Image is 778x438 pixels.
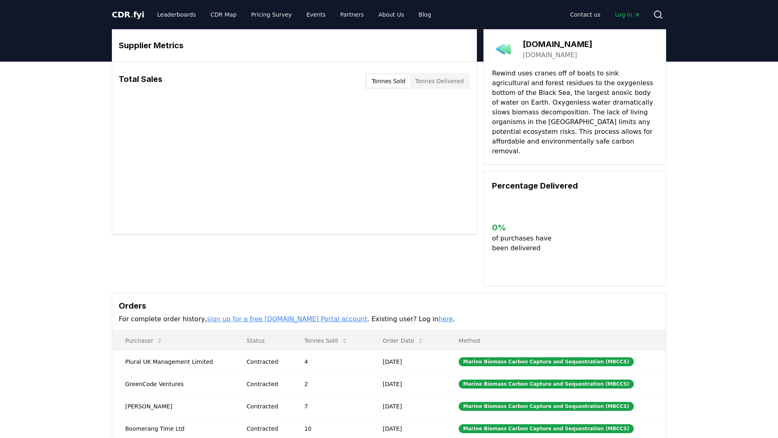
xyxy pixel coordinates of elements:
td: [DATE] [370,395,446,417]
p: For complete order history, . Existing user? Log in . [119,314,659,324]
td: [DATE] [370,373,446,395]
button: Order Date [376,333,431,349]
span: CDR fyi [112,10,144,19]
div: Marine Biomass Carbon Capture and Sequestration (MBCCS) [459,402,634,411]
p: Rewind uses cranes off of boats to sink agricultural and forest residues to the oxygenless bottom... [492,69,658,156]
button: Tonnes Sold [298,333,354,349]
div: Marine Biomass Carbon Capture and Sequestration (MBCCS) [459,357,634,366]
a: Partners [334,7,370,22]
td: 7 [291,395,370,417]
td: [DATE] [370,350,446,373]
a: [DOMAIN_NAME] [523,50,577,60]
p: Method [452,337,659,345]
a: Events [300,7,332,22]
p: of purchases have been delivered [492,234,558,253]
span: Log in [615,11,640,19]
div: Contracted [247,358,285,366]
a: Log in [609,7,647,22]
nav: Main [151,7,438,22]
h3: Orders [119,300,659,312]
a: Leaderboards [151,7,203,22]
h3: 0 % [492,221,558,234]
h3: [DOMAIN_NAME] [523,38,592,50]
td: [PERSON_NAME] [112,395,234,417]
a: Blog [412,7,438,22]
a: CDR.fyi [112,9,144,20]
div: Contracted [247,380,285,388]
a: Pricing Survey [245,7,298,22]
td: 4 [291,350,370,373]
a: CDR Map [204,7,243,22]
a: Contact us [564,7,607,22]
td: Plural UK Management Limited [112,350,234,373]
nav: Main [564,7,647,22]
button: Tonnes Delivered [410,75,468,88]
h3: Total Sales [119,73,162,89]
h3: Supplier Metrics [119,39,470,52]
button: Purchaser [119,333,169,349]
div: Marine Biomass Carbon Capture and Sequestration (MBCCS) [459,380,634,389]
span: . [130,10,133,19]
a: sign up for a free [DOMAIN_NAME] Portal account [207,315,368,323]
td: GreenCode Ventures [112,373,234,395]
img: Rewind.earth-logo [492,38,515,60]
div: Marine Biomass Carbon Capture and Sequestration (MBCCS) [459,424,634,433]
a: About Us [372,7,410,22]
div: Contracted [247,425,285,433]
button: Tonnes Sold [367,75,410,88]
h3: Percentage Delivered [492,180,658,192]
div: Contracted [247,402,285,410]
a: here [438,315,453,323]
td: 2 [291,373,370,395]
p: Status [240,337,285,345]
